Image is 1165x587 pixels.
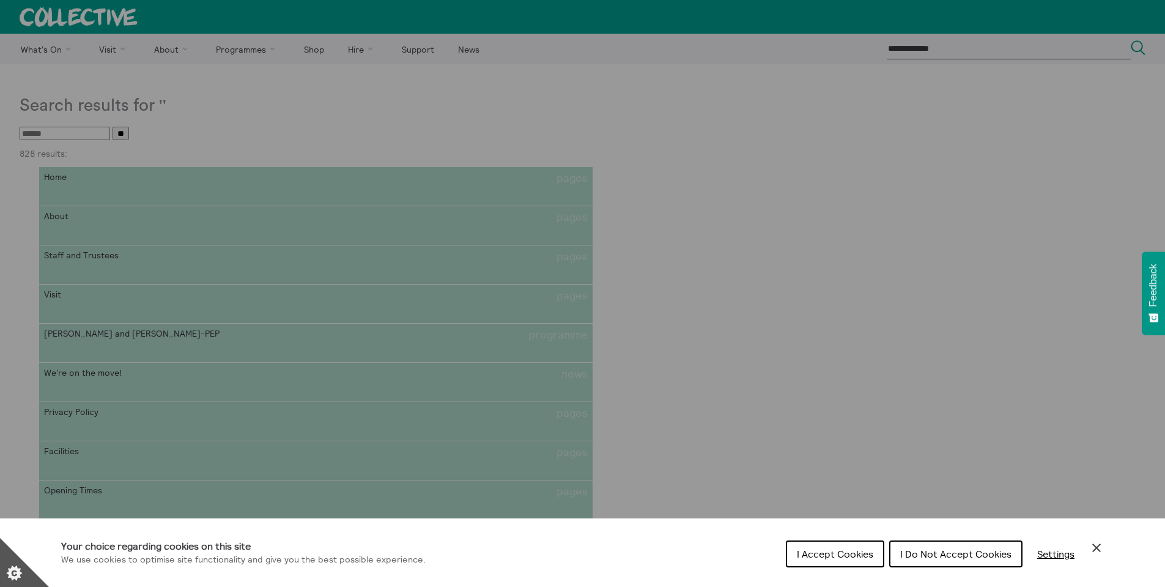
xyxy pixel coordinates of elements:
span: I Accept Cookies [797,548,873,560]
button: I Accept Cookies [786,540,884,567]
span: Settings [1037,548,1074,560]
button: Feedback - Show survey [1142,252,1165,335]
span: I Do Not Accept Cookies [900,548,1012,560]
button: Settings [1027,542,1084,566]
h1: Your choice regarding cookies on this site [61,539,426,553]
span: Feedback [1148,264,1159,307]
button: I Do Not Accept Cookies [889,540,1023,567]
button: Close Cookie Control [1089,540,1104,555]
p: We use cookies to optimise site functionality and give you the best possible experience. [61,553,426,567]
